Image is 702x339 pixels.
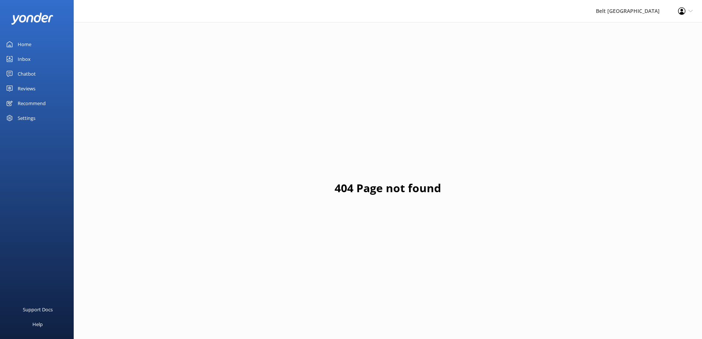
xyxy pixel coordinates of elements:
[11,13,53,25] img: yonder-white-logo.png
[18,52,31,66] div: Inbox
[18,66,36,81] div: Chatbot
[23,302,53,317] div: Support Docs
[18,81,35,96] div: Reviews
[18,111,35,125] div: Settings
[32,317,43,332] div: Help
[335,179,441,197] h1: 404 Page not found
[18,37,31,52] div: Home
[18,96,46,111] div: Recommend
